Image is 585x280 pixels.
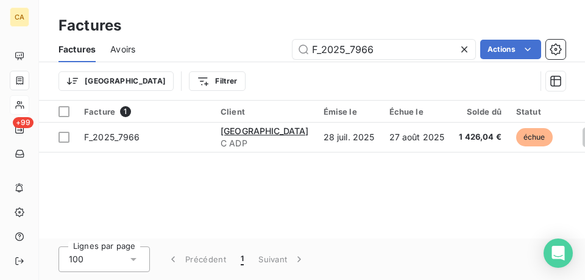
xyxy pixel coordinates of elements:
span: C ADP [221,137,309,149]
td: 28 juil. 2025 [316,123,382,152]
div: Client [221,107,309,117]
div: Open Intercom Messenger [544,239,573,268]
div: Échue le [389,107,445,117]
span: Factures [58,43,96,56]
button: 1 [233,246,251,272]
span: F_2025_7966 [84,132,140,142]
button: Actions [480,40,541,59]
div: CA [10,7,29,27]
span: 100 [69,253,83,265]
button: Précédent [160,246,233,272]
div: Statut [516,107,556,117]
button: [GEOGRAPHIC_DATA] [58,71,174,91]
span: [GEOGRAPHIC_DATA] [221,126,309,136]
span: 1 [120,106,131,117]
button: Suivant [251,246,313,272]
div: Émise le [324,107,375,117]
div: Solde dû [459,107,502,117]
button: Filtrer [189,71,245,91]
input: Rechercher [292,40,475,59]
h3: Factures [58,15,121,37]
span: 1 [241,253,244,265]
span: Avoirs [110,43,135,56]
span: échue [516,128,553,146]
span: +99 [13,117,34,128]
td: 27 août 2025 [382,123,452,152]
span: Facture [84,107,115,117]
span: 1 426,04 € [459,131,502,143]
